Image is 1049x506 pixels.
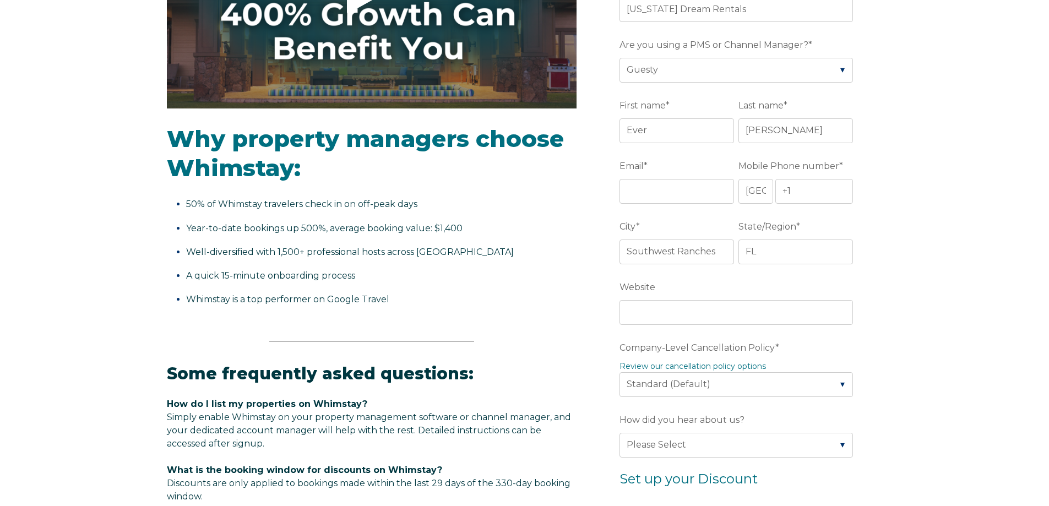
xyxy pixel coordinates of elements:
span: Email [619,157,644,175]
span: Well-diversified with 1,500+ professional hosts across [GEOGRAPHIC_DATA] [186,247,514,257]
span: Are you using a PMS or Channel Manager? [619,36,808,53]
span: Year-to-date bookings up 500%, average booking value: $1,400 [186,223,463,233]
a: Review our cancellation policy options [619,361,766,371]
span: 50% of Whimstay travelers check in on off-peak days [186,199,417,209]
span: Discounts are only applied to bookings made within the last 29 days of the 330-day booking window. [167,478,570,502]
span: Some frequently asked questions: [167,363,474,384]
span: Why property managers choose Whimstay: [167,124,564,182]
span: What is the booking window for discounts on Whimstay? [167,465,442,475]
span: Set up your Discount [619,471,758,487]
span: How did you hear about us? [619,411,744,428]
span: City [619,218,636,235]
span: Whimstay is a top performer on Google Travel [186,294,389,304]
span: First name [619,97,666,114]
span: Last name [738,97,784,114]
span: A quick 15-minute onboarding process [186,270,355,281]
span: Website [619,279,655,296]
span: How do I list my properties on Whimstay? [167,399,367,409]
span: Company-Level Cancellation Policy [619,339,775,356]
span: Mobile Phone number [738,157,839,175]
span: Simply enable Whimstay on your property management software or channel manager, and your dedicate... [167,412,571,449]
span: State/Region [738,218,796,235]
